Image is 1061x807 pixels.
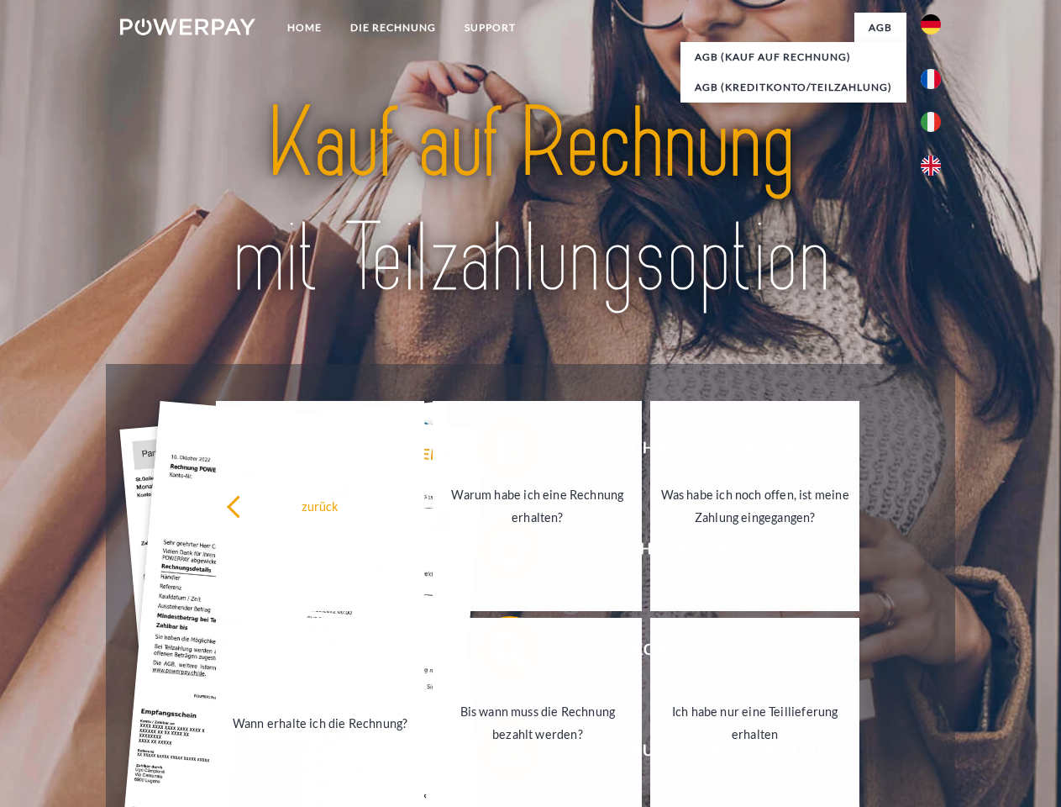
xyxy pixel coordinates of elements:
[443,483,632,529] div: Warum habe ich eine Rechnung erhalten?
[443,700,632,746] div: Bis wann muss die Rechnung bezahlt werden?
[660,483,849,529] div: Was habe ich noch offen, ist meine Zahlung eingegangen?
[336,13,450,43] a: DIE RECHNUNG
[660,700,849,746] div: Ich habe nur eine Teillieferung erhalten
[854,13,906,43] a: agb
[921,156,941,176] img: en
[120,18,255,35] img: logo-powerpay-white.svg
[921,14,941,34] img: de
[273,13,336,43] a: Home
[921,69,941,89] img: fr
[226,711,415,734] div: Wann erhalte ich die Rechnung?
[160,81,901,322] img: title-powerpay_de.svg
[226,494,415,517] div: zurück
[650,401,859,611] a: Was habe ich noch offen, ist meine Zahlung eingegangen?
[680,72,906,103] a: AGB (Kreditkonto/Teilzahlung)
[680,42,906,72] a: AGB (Kauf auf Rechnung)
[921,112,941,132] img: it
[450,13,530,43] a: SUPPORT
